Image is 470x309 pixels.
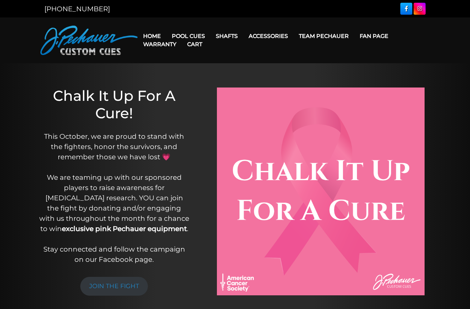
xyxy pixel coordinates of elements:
[138,36,182,53] a: Warranty
[243,27,293,45] a: Accessories
[39,131,190,265] p: This October, we are proud to stand with the fighters, honor the survivors, and remember those we...
[210,27,243,45] a: Shafts
[354,27,394,45] a: Fan Page
[39,87,190,122] h1: Chalk It Up For A Cure!
[40,26,138,55] img: Pechauer Custom Cues
[182,36,208,53] a: Cart
[44,5,110,13] a: [PHONE_NUMBER]
[62,225,187,233] strong: exclusive pink Pechauer equipment
[166,27,210,45] a: Pool Cues
[138,27,166,45] a: Home
[80,277,148,296] a: JOIN THE FIGHT
[293,27,354,45] a: Team Pechauer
